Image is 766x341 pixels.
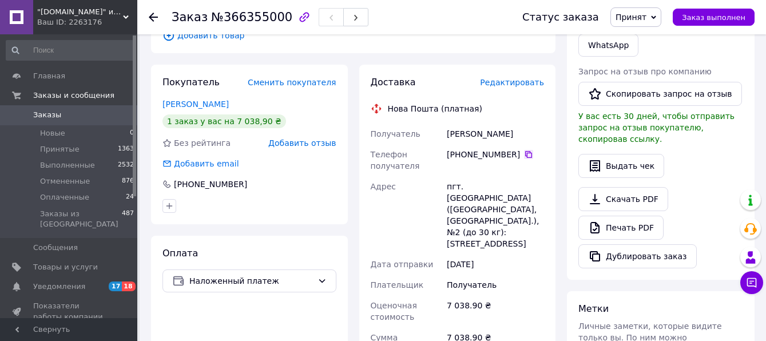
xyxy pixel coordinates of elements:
span: 18 [122,281,135,291]
div: 1 заказ у вас на 7 038,90 ₴ [162,114,286,128]
span: 17 [109,281,122,291]
button: Чат с покупателем [740,271,763,294]
span: Наложенный платеж [189,275,313,287]
div: Вернуться назад [149,11,158,23]
span: Оплата [162,248,198,259]
span: Показатели работы компании [33,301,106,322]
span: Редактировать [480,78,544,87]
span: Получатель [371,129,420,138]
span: Добавить отзыв [268,138,336,148]
div: Нова Пошта (платная) [385,103,485,114]
span: Сменить покупателя [248,78,336,87]
span: Заказы из [GEOGRAPHIC_DATA] [40,209,122,229]
span: Принятые [40,144,80,154]
span: Главная [33,71,65,81]
span: Покупатель [162,77,220,88]
div: [PHONE_NUMBER] [447,149,544,160]
span: У вас есть 30 дней, чтобы отправить запрос на отзыв покупателю, скопировав ссылку. [578,112,735,144]
span: Заказ [172,10,208,24]
div: пгт. [GEOGRAPHIC_DATA] ([GEOGRAPHIC_DATA], [GEOGRAPHIC_DATA].), №2 (до 30 кг): [STREET_ADDRESS] [444,176,546,254]
span: Заказ выполнен [682,13,745,22]
span: Заказы и сообщения [33,90,114,101]
span: Уведомления [33,281,85,292]
span: 1363 [118,144,134,154]
div: [PHONE_NUMBER] [173,179,248,190]
span: 487 [122,209,134,229]
span: Новые [40,128,65,138]
input: Поиск [6,40,135,61]
div: [PERSON_NAME] [444,124,546,144]
span: Доставка [371,77,416,88]
a: Печать PDF [578,216,664,240]
span: 0 [130,128,134,138]
span: Товары и услуги [33,262,98,272]
a: WhatsApp [578,34,638,57]
div: Добавить email [173,158,240,169]
span: №366355000 [211,10,292,24]
button: Выдать чек [578,154,664,178]
span: Отмененные [40,176,90,187]
span: Выполненные [40,160,95,170]
span: 24 [126,192,134,203]
button: Заказ выполнен [673,9,755,26]
div: [DATE] [444,254,546,275]
span: 2532 [118,160,134,170]
span: Оценочная стоимость [371,301,417,322]
a: Скачать PDF [578,187,668,211]
div: Статус заказа [522,11,599,23]
span: "vts1.com.ua" интернет магазин мебели [37,7,123,17]
span: Адрес [371,182,396,191]
span: Сообщения [33,243,78,253]
span: Плательщик [371,280,424,290]
span: Оплаченные [40,192,89,203]
span: Запрос на отзыв про компанию [578,67,712,76]
span: Принят [616,13,646,22]
div: 7 038.90 ₴ [444,295,546,327]
div: Добавить email [161,158,240,169]
span: Дата отправки [371,260,434,269]
span: Заказы [33,110,61,120]
button: Дублировать заказ [578,244,697,268]
span: Без рейтинга [174,138,231,148]
button: Скопировать запрос на отзыв [578,82,742,106]
div: Ваш ID: 2263176 [37,17,137,27]
span: Добавить товар [162,29,544,42]
a: [PERSON_NAME] [162,100,229,109]
span: Метки [578,303,609,314]
span: 876 [122,176,134,187]
span: Телефон получателя [371,150,420,170]
div: Получатель [444,275,546,295]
